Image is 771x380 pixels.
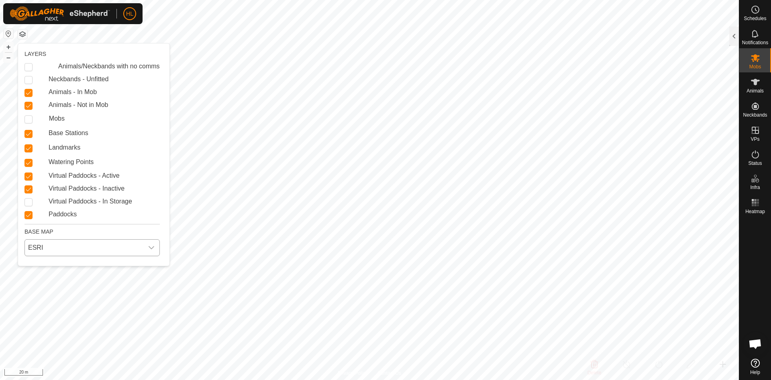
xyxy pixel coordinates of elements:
label: Neckbands - Unfitted [49,74,108,84]
span: Status [748,161,762,166]
a: Privacy Policy [338,370,368,377]
div: BASE MAP [24,224,160,236]
div: dropdown trigger [143,240,159,256]
span: Neckbands [743,113,767,117]
div: Open chat [743,332,767,356]
span: Help [750,370,760,375]
span: Mobs [749,64,761,69]
label: Mobs [49,114,65,123]
label: Animals - Not in Mob [49,100,108,110]
div: LAYERS [24,50,160,58]
label: Virtual Paddocks - Active [49,171,120,181]
a: Help [739,355,771,378]
label: Animals/Neckbands with no comms [58,62,160,71]
label: Landmarks [49,143,80,152]
button: + [4,42,13,52]
span: Heatmap [745,209,765,214]
img: Gallagher Logo [10,6,110,21]
span: HL [126,10,133,18]
span: Schedules [744,16,766,21]
label: Watering Points [49,157,94,167]
label: Virtual Paddocks - Inactive [49,184,124,193]
button: Map Layers [18,29,27,39]
label: Base Stations [49,128,88,138]
label: Animals - In Mob [49,87,97,97]
span: ESRI [25,240,143,256]
span: VPs [751,137,759,142]
button: Reset Map [4,29,13,39]
a: Contact Us [377,370,401,377]
span: Infra [750,185,760,190]
label: Virtual Paddocks - In Storage [49,197,132,206]
button: – [4,53,13,62]
span: Animals [747,88,764,93]
span: Notifications [742,40,768,45]
label: Paddocks [49,210,77,219]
